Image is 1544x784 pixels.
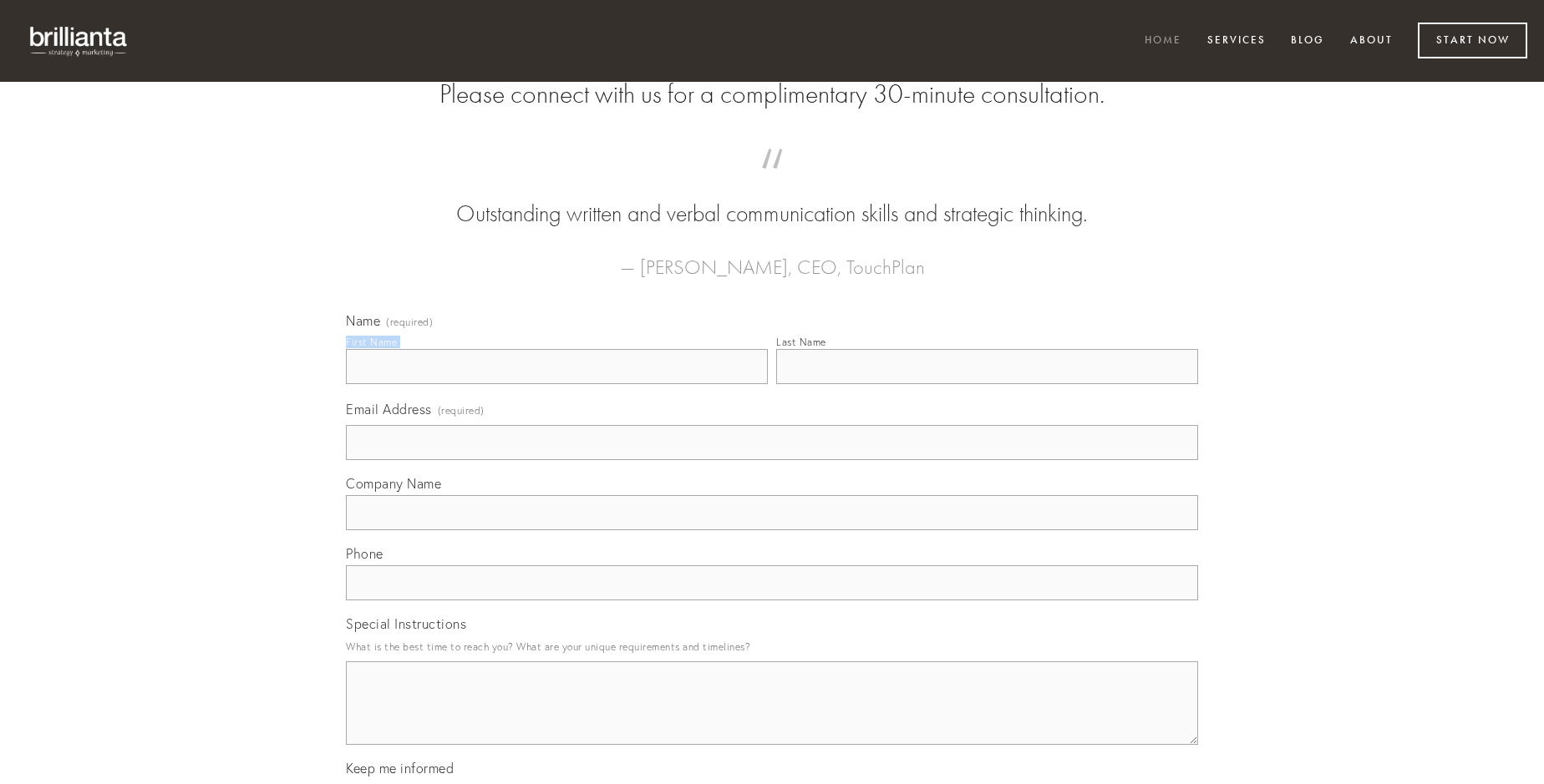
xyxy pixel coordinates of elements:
[1196,28,1277,55] a: Services
[346,78,1198,110] h2: Please connect with us for a complimentary 30-minute consultation.
[373,165,1171,230] blockquote: Outstanding written and verbal communication skills and strategic thinking.
[346,312,380,329] span: Name
[373,165,1171,198] span: “
[386,317,433,327] span: (required)
[776,336,826,348] div: Last Name
[346,760,454,776] span: Keep me informed
[346,475,441,492] span: Company Name
[1280,28,1335,55] a: Blog
[17,17,142,65] img: brillianta - research, strategy, marketing
[373,230,1171,284] figcaption: — [PERSON_NAME], CEO, TouchPlan
[1339,28,1404,55] a: About
[346,635,1198,658] p: What is the best time to reach you? What are your unique requirements and timelines?
[346,545,383,562] span: Phone
[346,401,432,417] span: Email Address
[346,615,466,632] span: Special Instructions
[346,336,397,348] div: First Name
[438,399,485,422] span: (required)
[1418,23,1527,58] a: Start Now
[1134,28,1192,55] a: Home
